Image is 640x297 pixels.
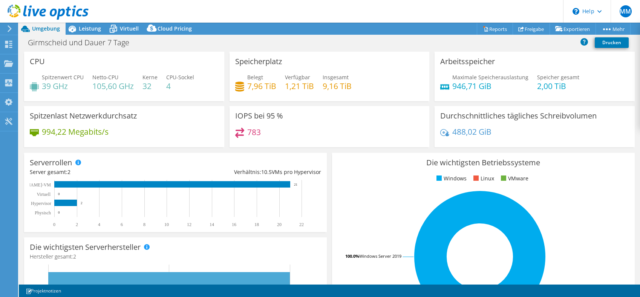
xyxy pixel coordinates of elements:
[92,82,134,90] h4: 105,60 GHz
[120,25,139,32] span: Virtuell
[67,168,70,175] span: 2
[20,286,66,295] a: Projektnotizen
[573,8,579,15] svg: \n
[35,210,51,215] text: Physisch
[42,82,84,90] h4: 39 GHz
[285,74,310,81] span: Verfügbar
[158,25,192,32] span: Cloud Pricing
[175,168,321,176] div: Verhältnis: VMs pro Hypervisor
[254,222,259,227] text: 18
[513,23,550,35] a: Freigabe
[323,82,352,90] h4: 9,16 TiB
[277,222,282,227] text: 20
[235,112,283,120] h3: IOPS bei 95 %
[285,82,314,90] h4: 1,21 TiB
[37,192,51,197] text: Virtuell
[345,253,359,259] tspan: 100.0%
[452,74,528,81] span: Maximale Speicherauslastung
[452,82,528,90] h4: 946,71 GiB
[247,74,263,81] span: Belegt
[30,159,72,167] h3: Serverrollen
[440,112,597,120] h3: Durchschnittliches tägliches Schreibvolumen
[76,222,78,227] text: 2
[435,174,467,183] li: Windows
[232,222,236,227] text: 16
[42,128,109,136] h4: 994,22 Megabits/s
[261,168,272,175] span: 10.5
[42,74,84,81] span: Spitzenwert CPU
[472,174,494,183] li: Linux
[166,82,194,90] h4: 4
[30,168,175,176] div: Server gesamt:
[142,82,158,90] h4: 32
[452,128,491,136] h4: 488,02 GiB
[24,38,141,47] h1: Girmscheid und Dauer 7 Tage
[359,253,401,259] tspan: Windows Server 2019
[58,211,60,214] text: 0
[79,25,101,32] span: Leistung
[499,174,528,183] li: VMware
[143,222,145,227] text: 8
[338,159,629,167] h3: Die wichtigsten Betriebssysteme
[121,222,123,227] text: 6
[30,243,141,251] h3: Die wichtigsten Serverhersteller
[595,37,629,48] a: Drucken
[73,253,76,260] span: 2
[537,74,579,81] span: Speicher gesamt
[620,5,632,17] span: MM
[537,82,579,90] h4: 2,00 TiB
[32,25,60,32] span: Umgebung
[550,23,596,35] a: Exportieren
[440,57,495,66] h3: Arbeitsspeicher
[210,222,214,227] text: 14
[247,82,276,90] h4: 7,96 TiB
[294,183,297,186] text: 21
[98,222,100,227] text: 4
[58,192,60,196] text: 0
[477,23,513,35] a: Reports
[166,74,194,81] span: CPU-Sockel
[31,201,51,206] text: Hypervisor
[596,23,631,35] a: Mehr
[53,222,55,227] text: 0
[164,222,169,227] text: 10
[92,74,118,81] span: Netto-CPU
[187,222,191,227] text: 12
[299,222,304,227] text: 22
[81,201,83,205] text: 2
[247,128,261,136] h4: 783
[235,57,282,66] h3: Speicherplatz
[30,112,137,120] h3: Spitzenlast Netzwerkdurchsatz
[142,74,158,81] span: Kerne
[323,74,349,81] span: Insgesamt
[30,57,45,66] h3: CPU
[30,252,321,261] h4: Hersteller gesamt:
